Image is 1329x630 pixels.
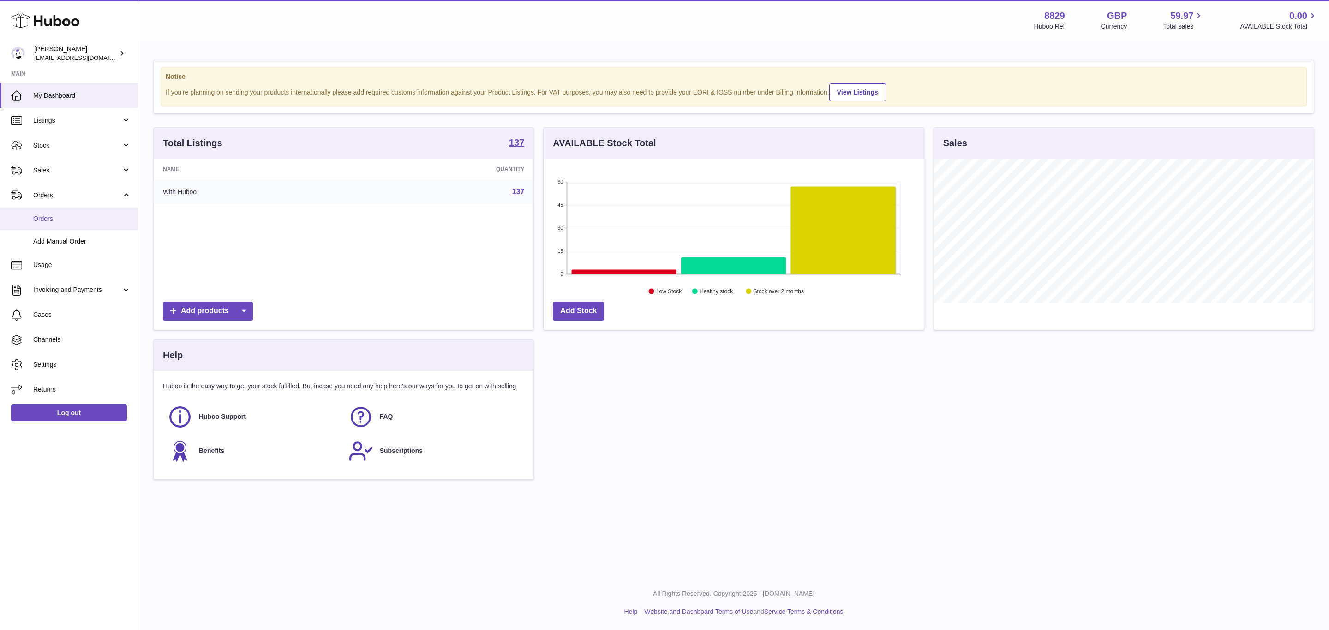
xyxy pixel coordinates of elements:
[199,446,224,455] span: Benefits
[163,349,183,362] h3: Help
[34,45,117,62] div: [PERSON_NAME]
[553,302,604,321] a: Add Stock
[33,141,121,150] span: Stock
[163,302,253,321] a: Add products
[943,137,967,149] h3: Sales
[553,137,656,149] h3: AVAILABLE Stock Total
[380,412,393,421] span: FAQ
[33,91,131,100] span: My Dashboard
[33,261,131,269] span: Usage
[33,385,131,394] span: Returns
[512,188,525,196] a: 137
[764,608,844,615] a: Service Terms & Conditions
[558,248,563,254] text: 15
[1044,10,1065,22] strong: 8829
[154,159,354,180] th: Name
[700,288,734,295] text: Healthy stock
[1107,10,1127,22] strong: GBP
[348,439,520,464] a: Subscriptions
[829,83,886,101] a: View Listings
[168,439,339,464] a: Benefits
[509,138,524,147] strong: 137
[354,159,533,180] th: Quantity
[1101,22,1127,31] div: Currency
[166,82,1302,101] div: If you're planning on sending your products internationally please add required customs informati...
[644,608,753,615] a: Website and Dashboard Terms of Use
[168,404,339,429] a: Huboo Support
[558,225,563,231] text: 30
[380,446,423,455] span: Subscriptions
[33,191,121,200] span: Orders
[558,179,563,184] text: 60
[33,214,131,223] span: Orders
[1170,10,1193,22] span: 59.97
[33,310,131,319] span: Cases
[1163,10,1204,31] a: 59.97 Total sales
[11,47,25,60] img: internalAdmin-8829@internal.huboo.com
[146,589,1322,598] p: All Rights Reserved. Copyright 2025 - [DOMAIN_NAME]
[1289,10,1307,22] span: 0.00
[33,237,131,246] span: Add Manual Order
[558,202,563,208] text: 45
[199,412,246,421] span: Huboo Support
[154,180,354,204] td: With Huboo
[754,288,804,295] text: Stock over 2 months
[163,382,524,391] p: Huboo is the easy way to get your stock fulfilled. But incase you need any help here's our ways f...
[1034,22,1065,31] div: Huboo Ref
[33,335,131,344] span: Channels
[1240,10,1318,31] a: 0.00 AVAILABLE Stock Total
[656,288,682,295] text: Low Stock
[641,607,843,616] li: and
[33,360,131,369] span: Settings
[33,166,121,175] span: Sales
[561,271,563,277] text: 0
[624,608,638,615] a: Help
[11,404,127,421] a: Log out
[163,137,222,149] h3: Total Listings
[348,404,520,429] a: FAQ
[34,54,136,61] span: [EMAIL_ADDRESS][DOMAIN_NAME]
[1240,22,1318,31] span: AVAILABLE Stock Total
[1163,22,1204,31] span: Total sales
[509,138,524,149] a: 137
[166,72,1302,81] strong: Notice
[33,285,121,294] span: Invoicing and Payments
[33,116,121,125] span: Listings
